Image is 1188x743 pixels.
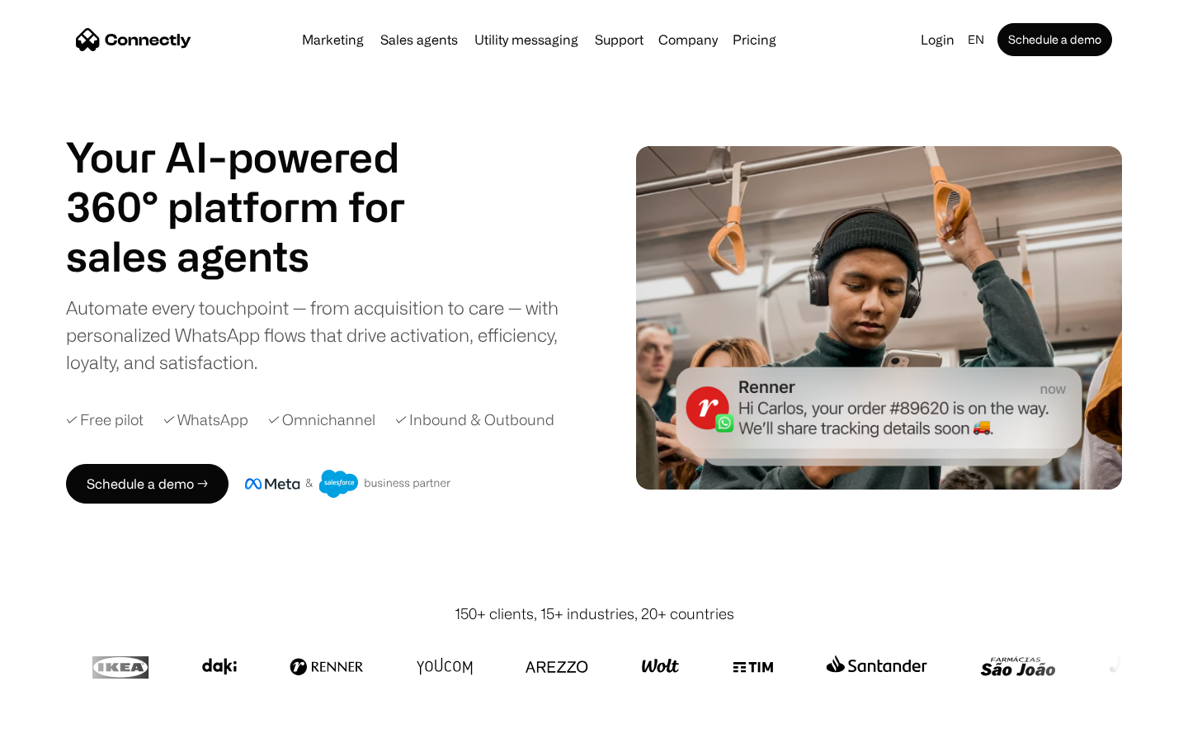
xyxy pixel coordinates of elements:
[997,23,1112,56] a: Schedule a demo
[33,714,99,737] ul: Language list
[395,409,554,431] div: ✓ Inbound & Outbound
[66,464,229,504] a: Schedule a demo →
[455,603,734,625] div: 150+ clients, 15+ industries, 20+ countries
[726,33,783,46] a: Pricing
[914,28,961,51] a: Login
[468,33,585,46] a: Utility messaging
[66,231,445,281] h1: sales agents
[66,132,445,231] h1: Your AI-powered 360° platform for
[268,409,375,431] div: ✓ Omnichannel
[658,28,718,51] div: Company
[66,409,144,431] div: ✓ Free pilot
[295,33,370,46] a: Marketing
[374,33,464,46] a: Sales agents
[66,294,586,376] div: Automate every touchpoint — from acquisition to care — with personalized WhatsApp flows that driv...
[163,409,248,431] div: ✓ WhatsApp
[16,712,99,737] aside: Language selected: English
[968,28,984,51] div: en
[588,33,650,46] a: Support
[245,470,451,498] img: Meta and Salesforce business partner badge.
